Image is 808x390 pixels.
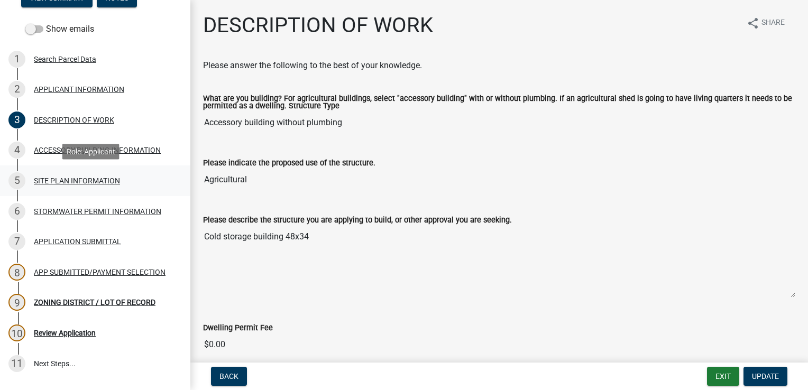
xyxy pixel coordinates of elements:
div: ZONING DISTRICT / LOT OF RECORD [34,299,155,306]
label: Show emails [25,23,94,35]
div: ACCESSORY BUILDING INFORMATION [34,146,161,154]
div: STORMWATER PERMIT INFORMATION [34,208,161,215]
textarea: Cold storage building 48x34 [203,226,795,298]
button: Exit [707,367,739,386]
div: 11 [8,355,25,372]
div: DESCRIPTION OF WORK [34,116,114,124]
div: 7 [8,233,25,250]
div: 1 [8,51,25,68]
button: shareShare [738,13,793,33]
div: 6 [8,203,25,220]
label: Dwelling Permit Fee [203,324,273,332]
label: Please indicate the proposed use of the structure. [203,160,375,167]
label: What are you building? For agricultural buildings, select "accessory building" with or without pl... [203,95,795,110]
div: 4 [8,142,25,159]
div: 10 [8,324,25,341]
div: Role: Applicant [62,144,120,159]
div: 8 [8,264,25,281]
h1: DESCRIPTION OF WORK [203,13,433,38]
label: Please describe the structure you are applying to build, or other approval you are seeking. [203,217,512,224]
button: Back [211,367,247,386]
div: 3 [8,112,25,128]
div: Review Application [34,329,96,337]
span: Back [219,372,238,380]
span: Update [752,372,779,380]
div: 2 [8,81,25,98]
p: Please answer the following to the best of your knowledge. [203,59,795,72]
button: Update [743,367,787,386]
div: APPLICATION SUBMITTAL [34,238,121,245]
div: APP SUBMITTED/PAYMENT SELECTION [34,268,166,276]
span: Share [761,17,785,30]
i: share [747,17,759,30]
div: SITE PLAN INFORMATION [34,177,120,184]
div: Search Parcel Data [34,55,96,63]
div: 9 [8,294,25,311]
div: 5 [8,172,25,189]
div: APPLICANT INFORMATION [34,86,124,93]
